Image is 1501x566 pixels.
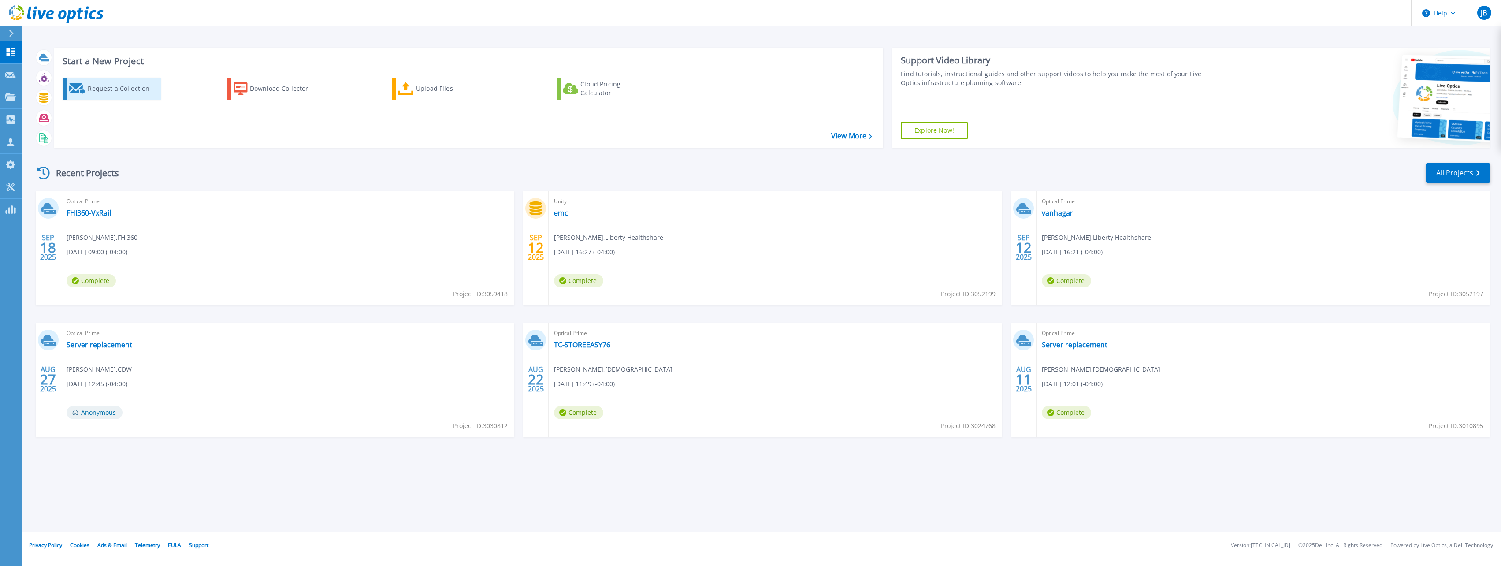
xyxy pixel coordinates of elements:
div: AUG 2025 [40,363,56,395]
span: Project ID: 3052199 [941,289,996,299]
li: Version: [TECHNICAL_ID] [1231,543,1290,548]
a: emc [554,209,568,217]
div: AUG 2025 [1015,363,1032,395]
span: JB [1481,9,1487,16]
span: Optical Prime [1042,328,1485,338]
span: [DATE] 11:49 (-04:00) [554,379,615,389]
span: [DATE] 12:01 (-04:00) [1042,379,1103,389]
span: Project ID: 3052197 [1429,289,1483,299]
a: TC-STOREEASY76 [554,340,610,349]
h3: Start a New Project [63,56,872,66]
a: Cookies [70,541,89,549]
span: Complete [554,406,603,419]
div: SEP 2025 [528,231,544,264]
span: 18 [40,244,56,251]
span: [DATE] 09:00 (-04:00) [67,247,127,257]
a: Cloud Pricing Calculator [557,78,655,100]
div: Upload Files [416,80,487,97]
span: 22 [528,376,544,383]
a: EULA [168,541,181,549]
div: Request a Collection [88,80,158,97]
a: vanhagar [1042,209,1073,217]
a: Upload Files [392,78,490,100]
span: Optical Prime [67,197,509,206]
a: Explore Now! [901,122,968,139]
span: [PERSON_NAME] , CDW [67,365,132,374]
a: Download Collector [227,78,326,100]
div: Support Video Library [901,55,1213,66]
a: Server replacement [1042,340,1107,349]
span: [PERSON_NAME] , [DEMOGRAPHIC_DATA] [1042,365,1160,374]
span: 12 [528,244,544,251]
span: Project ID: 3024768 [941,421,996,431]
li: © 2025 Dell Inc. All Rights Reserved [1298,543,1382,548]
span: [DATE] 16:27 (-04:00) [554,247,615,257]
span: Project ID: 3010895 [1429,421,1483,431]
li: Powered by Live Optics, a Dell Technology [1390,543,1493,548]
span: 27 [40,376,56,383]
a: Privacy Policy [29,541,62,549]
a: Request a Collection [63,78,161,100]
span: Complete [1042,406,1091,419]
span: Project ID: 3030812 [453,421,508,431]
span: Unity [554,197,997,206]
span: Project ID: 3059418 [453,289,508,299]
div: Recent Projects [34,162,131,184]
a: Support [189,541,208,549]
a: All Projects [1426,163,1490,183]
span: [PERSON_NAME] , Liberty Healthshare [1042,233,1151,242]
a: Telemetry [135,541,160,549]
div: SEP 2025 [40,231,56,264]
span: Complete [67,274,116,287]
span: Optical Prime [1042,197,1485,206]
a: FHI360-VxRail [67,209,111,217]
span: [PERSON_NAME] , Liberty Healthshare [554,233,663,242]
div: AUG 2025 [528,363,544,395]
div: Find tutorials, instructional guides and other support videos to help you make the most of your L... [901,70,1213,87]
a: Ads & Email [97,541,127,549]
a: View More [831,132,872,140]
span: [DATE] 12:45 (-04:00) [67,379,127,389]
span: Complete [554,274,603,287]
span: 11 [1016,376,1032,383]
span: Anonymous [67,406,123,419]
span: [PERSON_NAME] , FHI360 [67,233,137,242]
span: Optical Prime [554,328,997,338]
div: Cloud Pricing Calculator [580,80,651,97]
div: SEP 2025 [1015,231,1032,264]
div: Download Collector [250,80,320,97]
span: Complete [1042,274,1091,287]
span: Optical Prime [67,328,509,338]
span: 12 [1016,244,1032,251]
a: Server replacement [67,340,132,349]
span: [PERSON_NAME] , [DEMOGRAPHIC_DATA] [554,365,672,374]
span: [DATE] 16:21 (-04:00) [1042,247,1103,257]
